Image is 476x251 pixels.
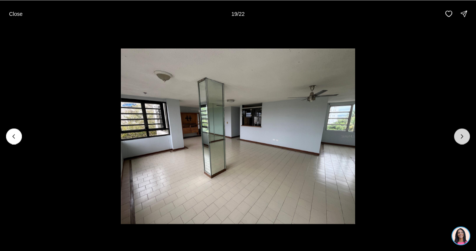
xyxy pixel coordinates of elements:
button: Close [5,6,27,21]
button: Next slide [454,128,470,144]
p: 19 / 22 [231,11,244,17]
p: Close [9,11,23,17]
button: Previous slide [6,128,22,144]
img: be3d4b55-7850-4bcb-9297-a2f9cd376e78.png [5,5,22,22]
